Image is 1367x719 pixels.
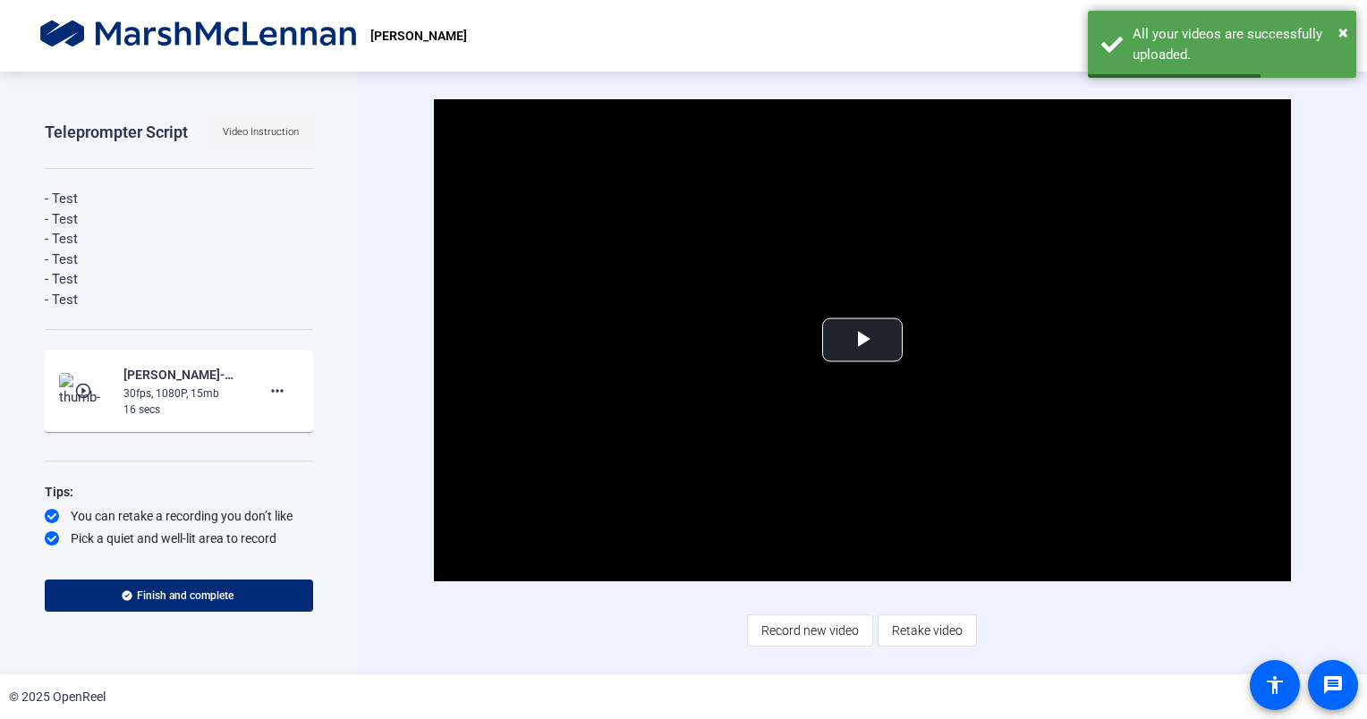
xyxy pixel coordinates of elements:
p: - Test [45,269,313,290]
button: Record new video [747,614,873,647]
span: × [1338,21,1348,43]
img: OpenReel logo [36,18,361,54]
p: - Test [45,209,313,230]
button: Video Instruction [208,116,313,148]
mat-icon: message [1322,674,1344,696]
div: 30fps, 1080P, 15mb [123,385,243,402]
p: - Test [45,229,313,250]
span: Retake video [892,613,963,647]
button: Play Video [822,318,903,362]
button: Close [1338,19,1348,46]
div: Video Player [434,99,1292,581]
img: thumb-nail [59,373,112,409]
mat-icon: more_horiz [267,380,288,402]
p: - Test [45,250,313,270]
p: - Test [45,189,313,209]
p: [PERSON_NAME] [370,25,467,47]
span: Record new video [761,613,859,647]
mat-icon: accessibility [1264,674,1286,696]
span: Video Instruction [223,119,299,146]
div: Tips: [45,481,313,503]
mat-icon: play_circle_outline [74,382,96,400]
div: All your videos are successfully uploaded. [1133,24,1343,64]
div: © 2025 OpenReel [9,688,106,706]
span: Finish and complete [137,588,233,603]
p: - Test [45,290,313,310]
div: Teleprompter Script [45,122,188,143]
div: 16 secs [123,402,243,418]
button: Finish and complete [45,579,313,612]
div: [PERSON_NAME]-Why Work Here - [DATE]-[PERSON_NAME]-1759847817058-webcam [123,364,243,385]
button: Retake video [878,614,977,647]
div: You can retake a recording you don’t like [45,507,313,525]
div: Pick a quiet and well-lit area to record [45,529,313,547]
